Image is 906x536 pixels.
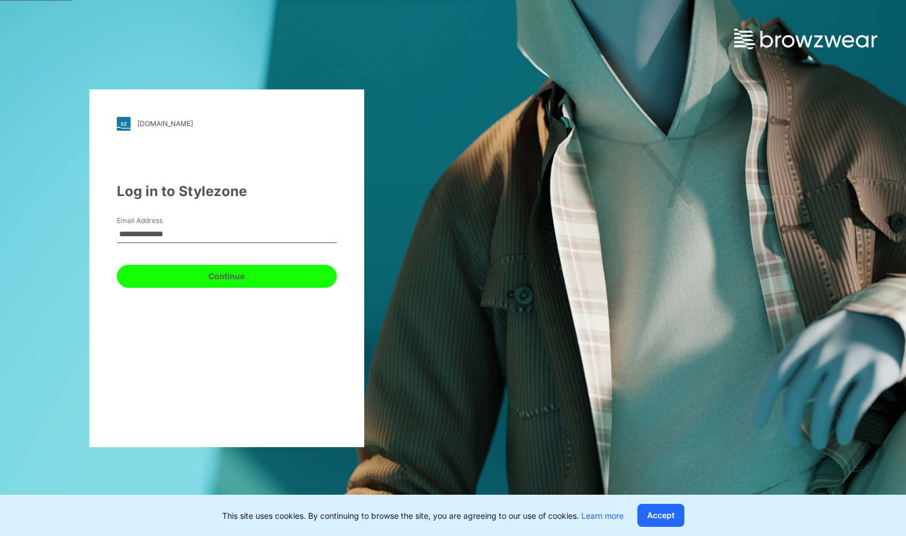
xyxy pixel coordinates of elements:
[117,265,337,288] button: Continue
[117,216,197,226] label: Email Address
[117,181,337,202] div: Log in to Stylezone
[117,117,337,131] a: [DOMAIN_NAME]
[137,119,193,128] div: [DOMAIN_NAME]
[581,511,624,521] a: Learn more
[734,29,877,49] img: browzwear-logo.73288ffb.svg
[222,510,624,522] p: This site uses cookies. By continuing to browse the site, you are agreeing to our use of cookies.
[117,117,131,131] img: svg+xml;base64,PHN2ZyB3aWR0aD0iMjgiIGhlaWdodD0iMjgiIHZpZXdCb3g9IjAgMCAyOCAyOCIgZmlsbD0ibm9uZSIgeG...
[637,504,684,527] button: Accept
